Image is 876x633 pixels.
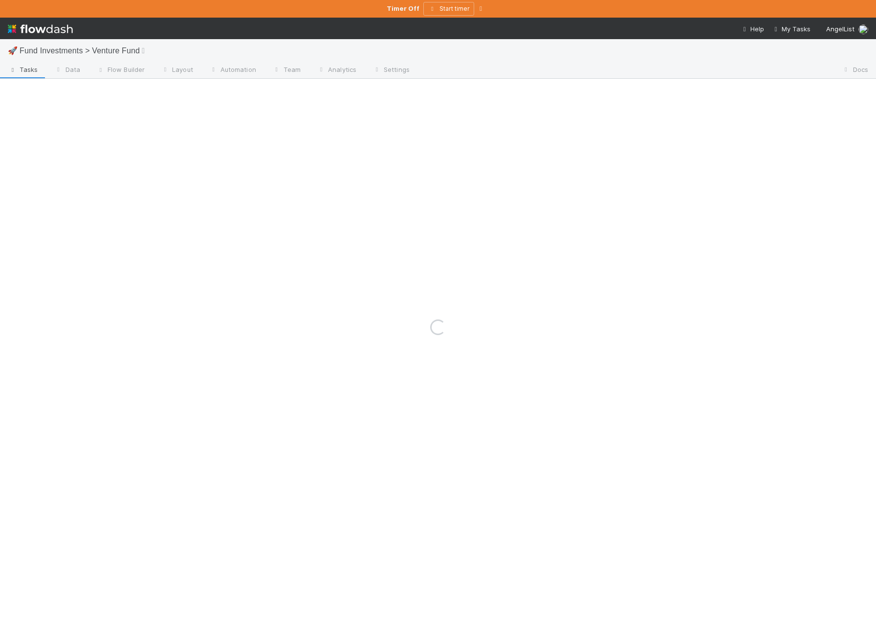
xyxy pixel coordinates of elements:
[741,24,764,34] div: Help
[387,4,419,12] strong: Timer Off
[858,24,868,34] img: avatar_12dd09bb-393f-4edb-90ff-b12147216d3f.png
[772,24,810,34] a: My Tasks
[826,25,854,33] span: AngelList
[8,21,73,37] img: logo-inverted-e16ddd16eac7371096b0.svg
[423,2,474,16] button: Start timer
[772,25,810,33] span: My Tasks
